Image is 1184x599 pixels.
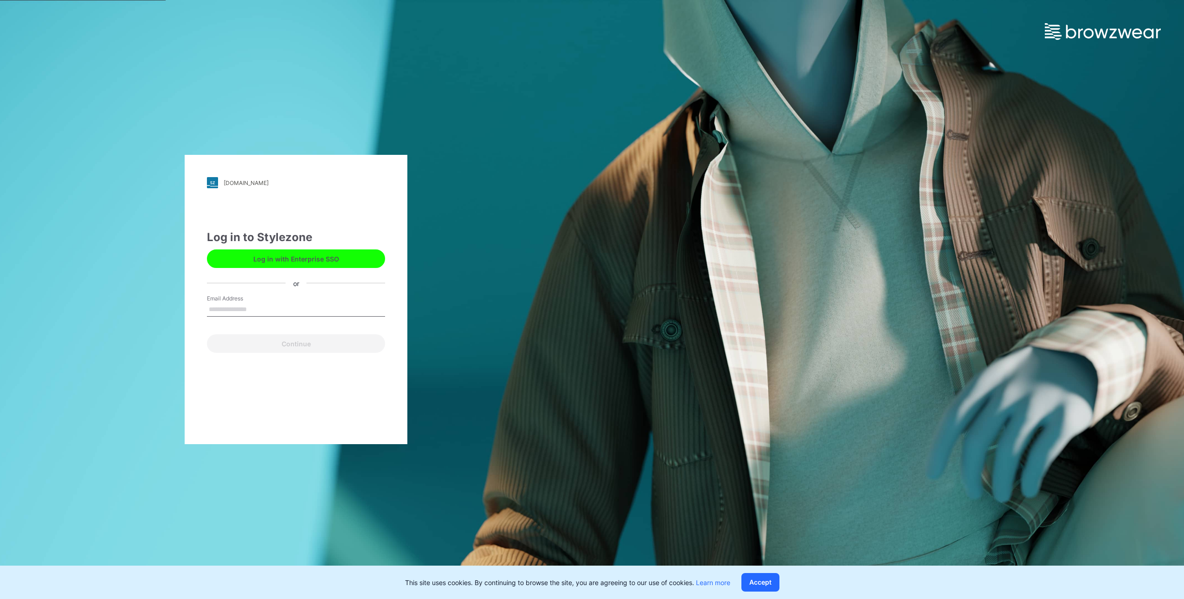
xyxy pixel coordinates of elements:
p: This site uses cookies. By continuing to browse the site, you are agreeing to our use of cookies. [405,578,730,587]
div: [DOMAIN_NAME] [224,179,269,186]
a: [DOMAIN_NAME] [207,177,385,188]
img: browzwear-logo.e42bd6dac1945053ebaf764b6aa21510.svg [1045,23,1161,40]
label: Email Address [207,294,272,303]
button: Log in with Enterprise SSO [207,249,385,268]
div: or [286,278,307,288]
a: Learn more [696,579,730,586]
div: Log in to Stylezone [207,229,385,246]
img: stylezone-logo.562084cfcfab977791bfbf7441f1a819.svg [207,177,218,188]
button: Accept [741,573,779,592]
